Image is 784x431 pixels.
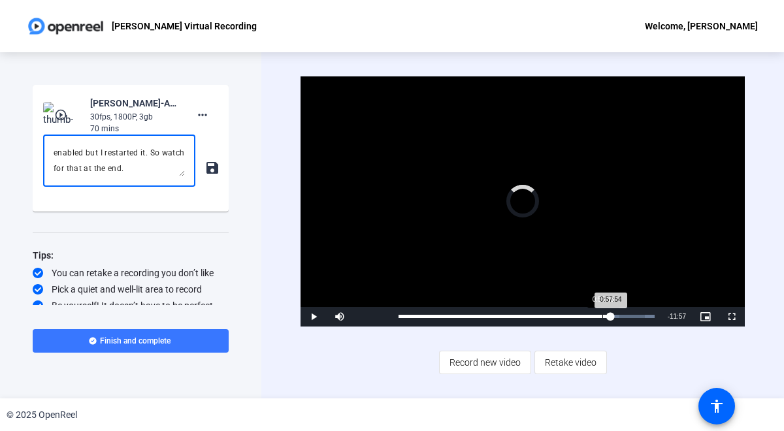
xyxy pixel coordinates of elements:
button: Record new video [439,351,531,374]
div: Progress Bar [399,315,655,318]
button: Retake video [534,351,607,374]
div: [PERSON_NAME]-ANPL6325-[PERSON_NAME]-s Virtual Recording-1759177888113-screen [90,95,178,111]
img: OpenReel logo [26,13,105,39]
span: - [668,313,670,320]
div: Pick a quiet and well-lit area to record [33,283,229,296]
button: Finish and complete [33,329,229,353]
div: 70 mins [90,123,178,135]
span: 11:57 [670,313,686,320]
button: Mute [327,307,353,327]
div: 30fps, 1800P, 3gb [90,111,178,123]
span: Record new video [449,350,521,375]
p: [PERSON_NAME] Virtual Recording [112,18,257,34]
div: Welcome, [PERSON_NAME] [645,18,758,34]
div: © 2025 OpenReel [7,408,77,422]
mat-icon: play_circle_outline [54,108,70,121]
button: Play [301,307,327,327]
span: Retake video [545,350,596,375]
div: Tips: [33,247,229,263]
mat-icon: more_horiz [195,107,210,123]
div: Video Player [301,76,745,327]
div: Be yourself! It doesn’t have to be perfect [33,299,229,312]
button: Fullscreen [719,307,745,327]
mat-icon: save [204,160,218,176]
div: You can retake a recording you don’t like [33,266,229,279]
button: Picture-in-Picture [693,307,719,327]
span: Finish and complete [100,336,171,346]
img: thumb-nail [43,102,82,128]
mat-icon: accessibility [709,398,725,414]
